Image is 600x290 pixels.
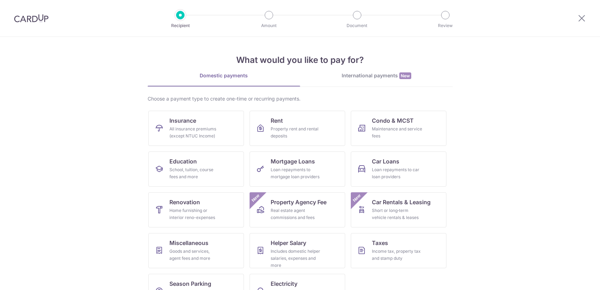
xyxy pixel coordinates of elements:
a: Helper SalaryIncludes domestic helper salaries, expenses and more [250,233,345,268]
div: Real estate agent commissions and fees [271,207,321,221]
div: Choose a payment type to create one-time or recurring payments. [148,95,453,102]
iframe: Opens a widget where you can find more information [555,269,593,286]
p: Amount [243,22,295,29]
div: Home furnishing or interior reno-expenses [169,207,220,221]
span: Renovation [169,198,200,206]
span: Rent [271,116,283,125]
div: School, tuition, course fees and more [169,166,220,180]
a: EducationSchool, tuition, course fees and more [148,152,244,187]
a: Car LoansLoan repayments to car loan providers [351,152,446,187]
span: New [351,192,362,204]
span: Insurance [169,116,196,125]
span: New [250,192,261,204]
div: International payments [300,72,453,79]
div: Loan repayments to car loan providers [372,166,422,180]
span: Property Agency Fee [271,198,327,206]
a: RentProperty rent and rental deposits [250,111,345,146]
div: Includes domestic helper salaries, expenses and more [271,248,321,269]
a: Car Rentals & LeasingShort or long‑term vehicle rentals & leasesNew [351,192,446,227]
span: Helper Salary [271,239,306,247]
div: All insurance premiums (except NTUC Income) [169,125,220,140]
div: Goods and services, agent fees and more [169,248,220,262]
span: Taxes [372,239,388,247]
a: Condo & MCSTMaintenance and service fees [351,111,446,146]
div: Maintenance and service fees [372,125,422,140]
a: InsuranceAll insurance premiums (except NTUC Income) [148,111,244,146]
div: Short or long‑term vehicle rentals & leases [372,207,422,221]
div: Loan repayments to mortgage loan providers [271,166,321,180]
a: Mortgage LoansLoan repayments to mortgage loan providers [250,152,345,187]
img: CardUp [14,14,49,22]
span: Mortgage Loans [271,157,315,166]
span: Season Parking [169,279,211,288]
p: Review [419,22,471,29]
a: Property Agency FeeReal estate agent commissions and feesNew [250,192,345,227]
span: Car Loans [372,157,399,166]
div: Domestic payments [148,72,300,79]
a: RenovationHome furnishing or interior reno-expenses [148,192,244,227]
p: Document [331,22,383,29]
div: Property rent and rental deposits [271,125,321,140]
span: Miscellaneous [169,239,208,247]
p: Recipient [154,22,206,29]
h4: What would you like to pay for? [148,54,453,66]
span: New [399,72,411,79]
a: TaxesIncome tax, property tax and stamp duty [351,233,446,268]
div: Income tax, property tax and stamp duty [372,248,422,262]
span: Car Rentals & Leasing [372,198,431,206]
span: Electricity [271,279,297,288]
span: Condo & MCST [372,116,414,125]
span: Education [169,157,197,166]
a: MiscellaneousGoods and services, agent fees and more [148,233,244,268]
